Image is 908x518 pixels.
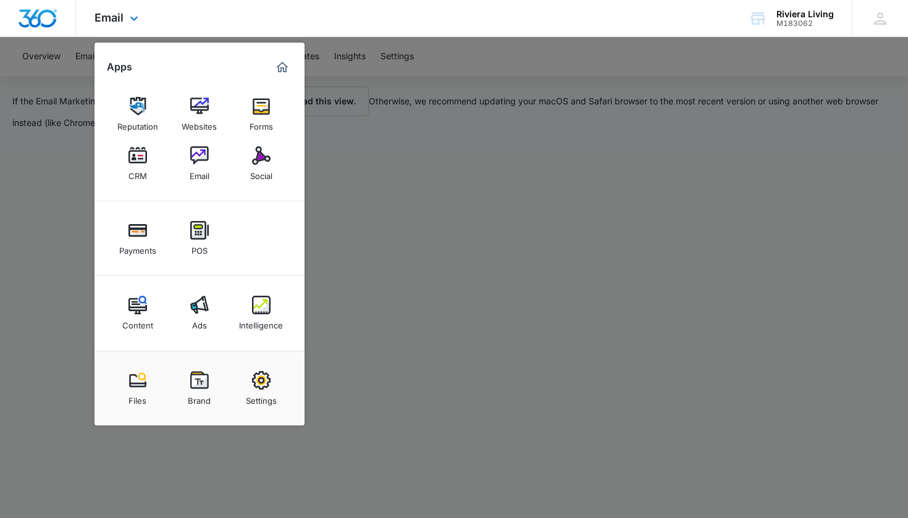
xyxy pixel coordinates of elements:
div: account id [776,19,834,28]
a: Forms [238,91,285,138]
a: Files [114,365,161,412]
a: Content [114,290,161,336]
span: Email [95,11,124,24]
a: POS [176,215,223,262]
div: Websites [182,115,217,132]
div: Payments [119,240,156,256]
div: Content [122,314,153,330]
div: Reputation [117,115,158,132]
div: Forms [250,115,273,132]
a: Payments [114,215,161,262]
div: Files [128,390,146,406]
div: account name [776,9,834,19]
a: Email [176,140,223,187]
div: Intelligence [239,314,283,330]
a: Brand [176,365,223,412]
div: Social [250,165,272,181]
a: Intelligence [238,290,285,336]
div: POS [191,240,208,256]
div: Email [190,165,209,181]
a: CRM [114,140,161,187]
div: Settings [246,390,277,406]
a: Social [238,140,285,187]
a: Settings [238,365,285,412]
div: Brand [188,390,211,406]
a: Marketing 360® Dashboard [272,57,292,77]
a: Reputation [114,91,161,138]
div: Ads [192,314,207,330]
a: Websites [176,91,223,138]
a: Ads [176,290,223,336]
div: CRM [128,165,147,181]
h2: Apps [107,61,132,73]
